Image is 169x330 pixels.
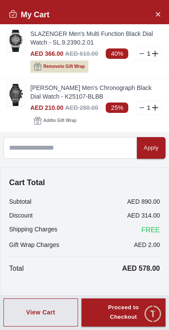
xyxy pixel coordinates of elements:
div: Timehousecompany [9,173,160,206]
p: Discount [9,211,32,220]
div: Apply [144,143,159,153]
button: Apply [137,137,166,159]
span: 40% [106,48,128,59]
span: AED 610.00 [65,50,98,57]
div: View Cart [26,308,55,317]
em: Minimize [143,9,160,26]
span: AED 210.00 [30,104,63,111]
div: Chat with us now [9,239,160,274]
span: Remove to Gift Wrap [43,62,85,71]
p: AED 314.00 [127,211,160,220]
span: Chat with us now [38,251,145,262]
div: Conversation [84,300,168,329]
div: Home [1,300,82,329]
a: SLAZENGER Men's Multi Function Black Dial Watch - SL.9.2390.2.01 [30,29,162,47]
img: ... [7,30,25,52]
h4: Cart Total [9,176,160,189]
img: Company logo [10,9,26,26]
span: 25% [106,103,128,113]
button: Proceed to Checkout [81,298,166,327]
div: Find your dream watch—experts ready to assist! [9,210,160,228]
p: Subtotal [9,197,31,206]
span: Conversation [106,319,146,326]
a: [PERSON_NAME] Men's Chronograph Black Dial Watch - K25107-BLBB [30,83,162,101]
button: Addto Gift Wrap [30,115,80,127]
span: AED 366.00 [30,50,63,57]
div: Chat Widget [143,304,162,324]
img: ... [7,84,25,106]
p: 1 [145,49,152,58]
div: Proceed to Checkout [97,303,150,323]
h2: My Cart [9,9,49,21]
button: Removeto Gift Wrap [30,61,88,73]
p: Gift Wrap Charges [9,240,59,249]
button: Close Account [151,7,165,21]
p: Total [9,263,24,274]
span: AED 280.00 [65,104,98,111]
p: AED 578.00 [122,263,160,274]
span: Add to Gift Wrap [43,116,76,125]
p: Shipping Charges [9,225,57,235]
p: AED 890.00 [127,197,160,206]
p: AED 2.00 [134,240,160,249]
button: View Cart [3,298,78,327]
span: Home [32,319,50,326]
span: FREE [141,225,160,235]
p: 1 [145,103,152,112]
